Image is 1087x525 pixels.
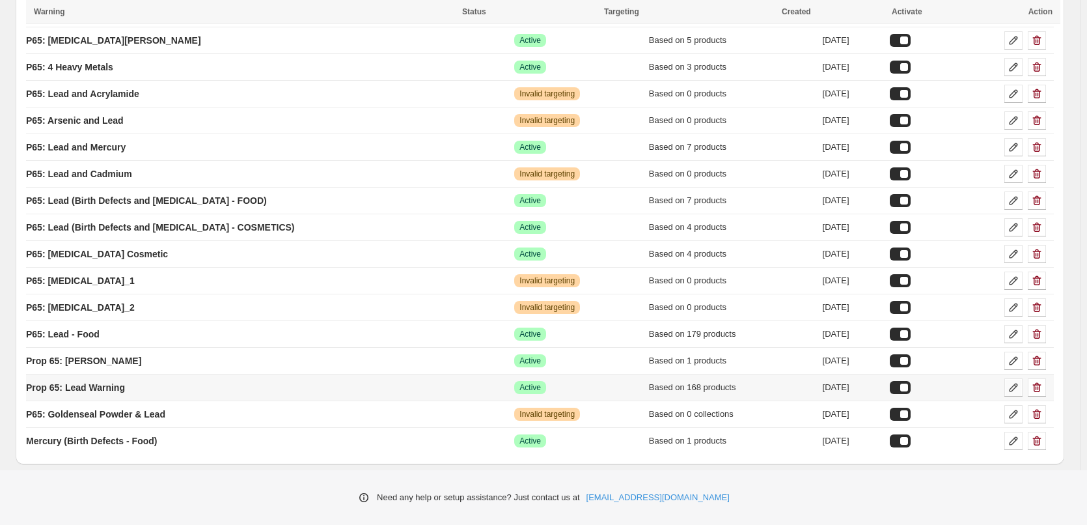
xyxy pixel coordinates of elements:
[26,83,139,104] a: P65: Lead and Acrylamide
[823,61,883,74] div: [DATE]
[26,167,132,180] p: P65: Lead and Cadmium
[26,110,124,131] a: P65: Arsenic and Lead
[519,302,575,313] span: Invalid targeting
[649,167,815,180] div: Based on 0 products
[586,491,730,504] a: [EMAIL_ADDRESS][DOMAIN_NAME]
[604,7,639,16] span: Targeting
[26,34,201,47] p: P65: [MEDICAL_DATA][PERSON_NAME]
[26,274,135,287] p: P65: [MEDICAL_DATA]_1
[823,167,883,180] div: [DATE]
[26,408,165,421] p: P65: Goldenseal Powder & Lead
[823,248,883,261] div: [DATE]
[26,244,168,264] a: P65: [MEDICAL_DATA] Cosmetic
[26,141,126,154] p: P65: Lead and Mercury
[26,270,135,291] a: P65: [MEDICAL_DATA]_1
[649,408,815,421] div: Based on 0 collections
[649,141,815,154] div: Based on 7 products
[519,222,541,233] span: Active
[649,354,815,367] div: Based on 1 products
[26,377,125,398] a: Prop 65: Lead Warning
[519,115,575,126] span: Invalid targeting
[823,221,883,234] div: [DATE]
[782,7,811,16] span: Created
[823,434,883,447] div: [DATE]
[519,195,541,206] span: Active
[823,274,883,287] div: [DATE]
[26,221,295,234] p: P65: Lead (Birth Defects and [MEDICAL_DATA] - COSMETICS)
[26,301,135,314] p: P65: [MEDICAL_DATA]_2
[519,356,541,366] span: Active
[823,354,883,367] div: [DATE]
[823,87,883,100] div: [DATE]
[823,34,883,47] div: [DATE]
[26,297,135,318] a: P65: [MEDICAL_DATA]_2
[519,382,541,393] span: Active
[519,329,541,339] span: Active
[649,221,815,234] div: Based on 4 products
[26,163,132,184] a: P65: Lead and Cadmium
[649,194,815,207] div: Based on 7 products
[519,276,575,286] span: Invalid targeting
[823,141,883,154] div: [DATE]
[823,408,883,421] div: [DATE]
[26,217,295,238] a: P65: Lead (Birth Defects and [MEDICAL_DATA] - COSMETICS)
[519,62,541,72] span: Active
[26,114,124,127] p: P65: Arsenic and Lead
[26,324,100,345] a: P65: Lead - Food
[26,194,267,207] p: P65: Lead (Birth Defects and [MEDICAL_DATA] - FOOD)
[823,381,883,394] div: [DATE]
[519,142,541,152] span: Active
[649,87,815,100] div: Based on 0 products
[519,249,541,259] span: Active
[823,194,883,207] div: [DATE]
[649,61,815,74] div: Based on 3 products
[26,190,267,211] a: P65: Lead (Birth Defects and [MEDICAL_DATA] - FOOD)
[26,354,141,367] p: Prop 65: [PERSON_NAME]
[519,35,541,46] span: Active
[649,301,815,314] div: Based on 0 products
[649,248,815,261] div: Based on 4 products
[26,61,113,74] p: P65: 4 Heavy Metals
[519,89,575,99] span: Invalid targeting
[823,328,883,341] div: [DATE]
[892,7,922,16] span: Activate
[26,87,139,100] p: P65: Lead and Acrylamide
[519,169,575,179] span: Invalid targeting
[26,328,100,341] p: P65: Lead - Food
[519,436,541,446] span: Active
[26,434,157,447] p: Mercury (Birth Defects - Food)
[26,248,168,261] p: P65: [MEDICAL_DATA] Cosmetic
[649,434,815,447] div: Based on 1 products
[519,409,575,419] span: Invalid targeting
[649,114,815,127] div: Based on 0 products
[649,34,815,47] div: Based on 5 products
[26,30,201,51] a: P65: [MEDICAL_DATA][PERSON_NAME]
[649,274,815,287] div: Based on 0 products
[823,301,883,314] div: [DATE]
[26,57,113,78] a: P65: 4 Heavy Metals
[649,328,815,341] div: Based on 179 products
[26,431,157,451] a: Mercury (Birth Defects - Food)
[34,7,65,16] span: Warning
[26,137,126,158] a: P65: Lead and Mercury
[26,381,125,394] p: Prop 65: Lead Warning
[462,7,486,16] span: Status
[26,404,165,425] a: P65: Goldenseal Powder & Lead
[649,381,815,394] div: Based on 168 products
[1028,7,1053,16] span: Action
[26,350,141,371] a: Prop 65: [PERSON_NAME]
[823,114,883,127] div: [DATE]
